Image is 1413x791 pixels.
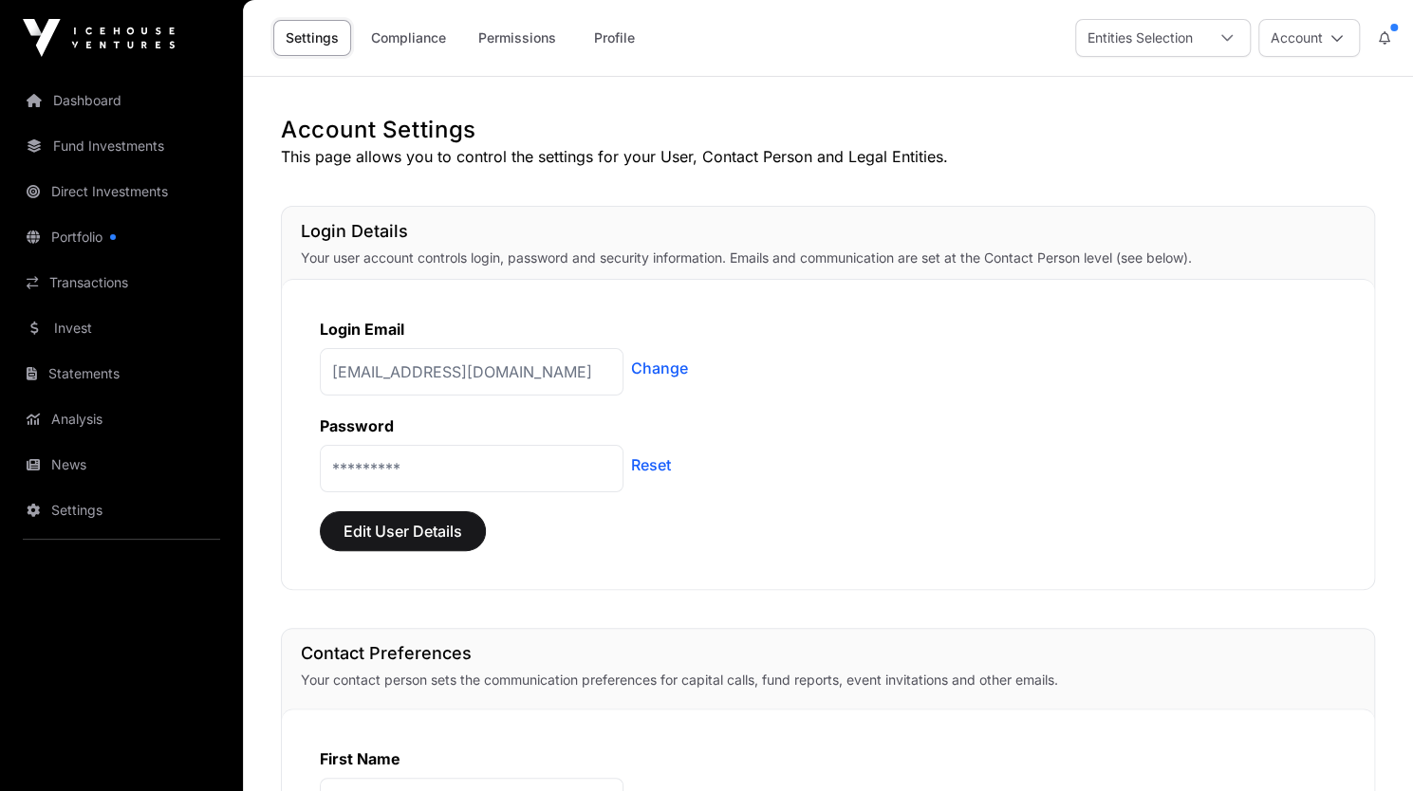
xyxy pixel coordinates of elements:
[344,520,462,543] span: Edit User Details
[15,353,228,395] a: Statements
[15,125,228,167] a: Fund Investments
[15,489,228,531] a: Settings
[301,671,1355,690] p: Your contact person sets the communication preferences for capital calls, fund reports, event inv...
[301,640,1355,667] h1: Contact Preferences
[281,115,1375,145] h1: Account Settings
[15,80,228,121] a: Dashboard
[320,348,623,395] p: [EMAIL_ADDRESS][DOMAIN_NAME]
[15,216,228,258] a: Portfolio
[576,20,652,56] a: Profile
[359,20,458,56] a: Compliance
[301,248,1355,267] p: Your user account controls login, password and security information. Emails and communication are...
[301,218,1355,245] h1: Login Details
[15,262,228,304] a: Transactions
[23,19,175,57] img: Icehouse Ventures Logo
[281,145,1375,168] p: This page allows you to control the settings for your User, Contact Person and Legal Entities.
[631,357,688,379] a: Change
[466,20,568,56] a: Permissions
[15,444,228,486] a: News
[1258,19,1360,57] button: Account
[320,416,394,435] label: Password
[320,320,404,339] label: Login Email
[320,511,486,551] button: Edit User Details
[273,20,351,56] a: Settings
[1318,700,1413,791] iframe: Chat Widget
[15,307,228,349] a: Invest
[15,398,228,440] a: Analysis
[320,749,400,768] label: First Name
[15,171,228,212] a: Direct Investments
[1076,20,1204,56] div: Entities Selection
[631,453,671,476] a: Reset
